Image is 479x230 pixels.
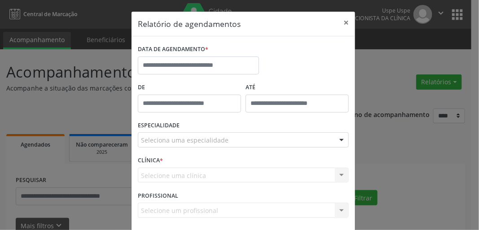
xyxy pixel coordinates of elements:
[337,12,355,34] button: Close
[138,119,180,133] label: ESPECIALIDADE
[138,154,163,168] label: CLÍNICA
[246,81,349,95] label: ATÉ
[141,135,229,145] span: Seleciona uma especialidade
[138,81,241,95] label: De
[138,18,241,30] h5: Relatório de agendamentos
[138,189,178,203] label: PROFISSIONAL
[138,43,208,56] label: DATA DE AGENDAMENTO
